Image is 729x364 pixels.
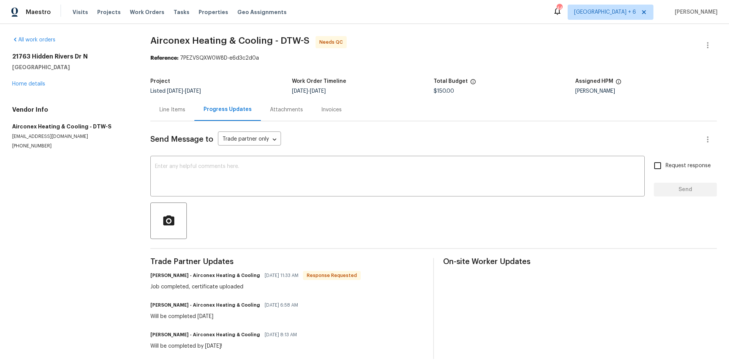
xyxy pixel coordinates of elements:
h6: [PERSON_NAME] - Airconex Heating & Cooling [150,272,260,279]
a: All work orders [12,37,55,43]
div: Job completed, certificate uploaded [150,283,361,291]
span: [DATE] [292,89,308,94]
span: - [292,89,326,94]
span: Projects [97,8,121,16]
div: 44 [557,5,562,12]
div: Progress Updates [204,106,252,113]
h5: Airconex Heating & Cooling - DTW-S [12,123,132,130]
span: Geo Assignments [237,8,287,16]
span: Visits [73,8,88,16]
span: [PERSON_NAME] [672,8,718,16]
h5: Assigned HPM [575,79,613,84]
div: 7PEZVSQXW0W8D-e6d3c2d0a [150,54,717,62]
span: The total cost of line items that have been proposed by Opendoor. This sum includes line items th... [470,79,476,89]
span: [DATE] [185,89,201,94]
span: Tasks [174,9,189,15]
h6: [PERSON_NAME] - Airconex Heating & Cooling [150,301,260,309]
div: Invoices [321,106,342,114]
b: Reference: [150,55,178,61]
h2: 21763 Hidden Rivers Dr N [12,53,132,60]
h5: Total Budget [434,79,468,84]
span: [DATE] 8:13 AM [265,331,297,339]
span: $150.00 [434,89,454,94]
span: [DATE] [167,89,183,94]
p: [PHONE_NUMBER] [12,143,132,149]
div: Will be completed [DATE] [150,313,303,320]
span: Trade Partner Updates [150,258,424,266]
span: Response Requested [304,272,360,279]
span: Listed [150,89,201,94]
div: Line Items [159,106,185,114]
span: [DATE] 11:33 AM [265,272,298,279]
h6: [PERSON_NAME] - Airconex Heating & Cooling [150,331,260,339]
span: [GEOGRAPHIC_DATA] + 6 [574,8,636,16]
h5: Project [150,79,170,84]
span: On-site Worker Updates [443,258,717,266]
span: Airconex Heating & Cooling - DTW-S [150,36,309,45]
span: [DATE] [310,89,326,94]
div: Will be completed by [DATE]! [150,342,301,350]
div: Trade partner only [218,133,281,146]
span: Send Message to [150,136,213,143]
p: [EMAIL_ADDRESS][DOMAIN_NAME] [12,133,132,140]
h5: [GEOGRAPHIC_DATA] [12,63,132,71]
span: Request response [666,162,711,170]
span: Needs QC [319,38,346,46]
span: Maestro [26,8,51,16]
span: Properties [199,8,228,16]
div: Attachments [270,106,303,114]
h4: Vendor Info [12,106,132,114]
h5: Work Order Timeline [292,79,346,84]
span: The hpm assigned to this work order. [615,79,622,89]
div: [PERSON_NAME] [575,89,717,94]
span: Work Orders [130,8,164,16]
a: Home details [12,81,45,87]
span: [DATE] 6:58 AM [265,301,298,309]
span: - [167,89,201,94]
